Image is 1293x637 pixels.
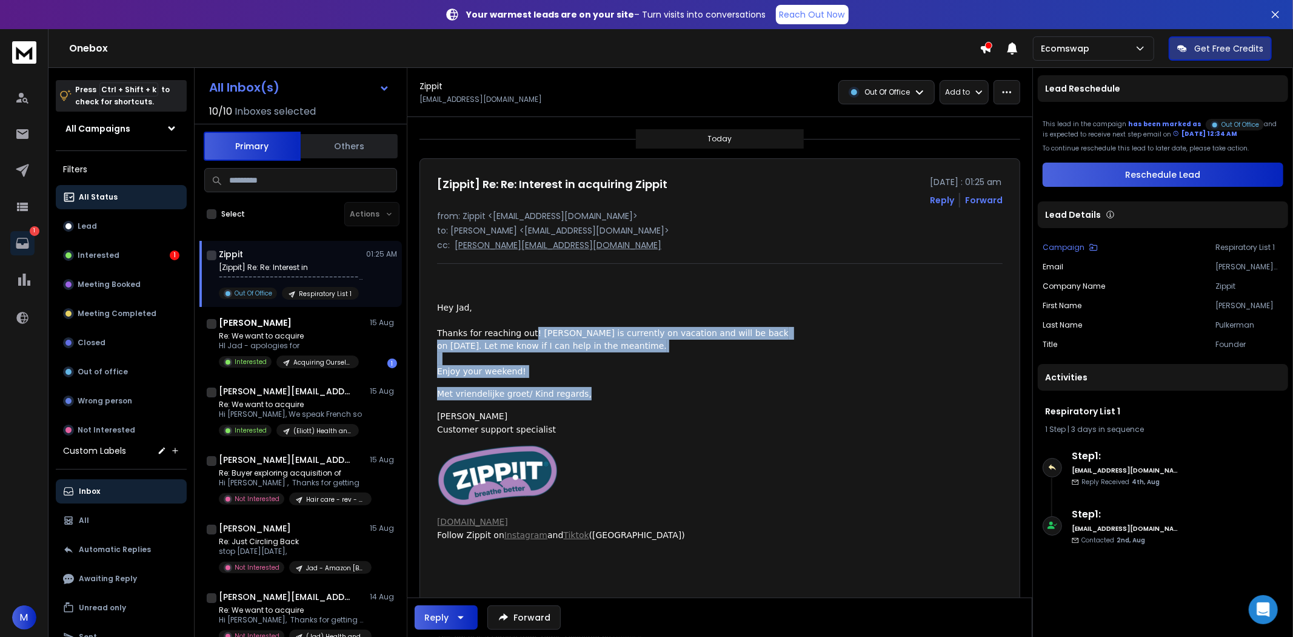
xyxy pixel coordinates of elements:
div: Hey Jad, Thanks for reaching out! [PERSON_NAME] is currently on vacation and will be back on [DAT... [437,302,791,542]
span: 2nd, Aug [1117,536,1145,545]
p: [PERSON_NAME][EMAIL_ADDRESS][DOMAIN_NAME] [455,239,661,251]
button: Reply [415,605,478,630]
p: First Name [1043,301,1081,311]
a: Tiktok [563,530,589,540]
p: Wrong person [78,396,132,406]
p: Out Of Office [1221,120,1259,129]
p: Re: We want to acquire [219,331,359,341]
p: Lead Reschedule [1045,83,1120,95]
button: Forward [487,605,561,630]
a: [DOMAIN_NAME] [437,517,508,527]
h6: [EMAIL_ADDRESS][DOMAIN_NAME] [1072,466,1178,475]
span: has been marked as [1128,120,1201,129]
button: Unread only [56,596,187,620]
p: [PERSON_NAME] [1215,301,1283,311]
h6: Step 1 : [1072,507,1178,522]
div: This lead in the campaign and is expected to receive next step email on [1043,116,1283,139]
button: Not Interested [56,418,187,442]
p: Ecomswap [1041,42,1094,55]
button: All Campaigns [56,116,187,141]
button: Closed [56,331,187,355]
p: 01:25 AM [366,249,397,259]
h3: Inboxes selected [235,104,316,119]
p: [PERSON_NAME] Customer support specialist [437,409,791,436]
button: All [56,508,187,533]
p: Closed [78,338,105,348]
h1: Respiratory List 1 [1045,405,1281,417]
h1: [Zippit] Re: Re: Interest in acquiring Zippit [437,176,667,193]
p: Reach Out Now [780,8,845,21]
p: Not Interested [235,494,279,504]
p: Respiratory List 1 [1215,243,1283,252]
h1: [PERSON_NAME][EMAIL_ADDRESS][DOMAIN_NAME] [219,385,352,397]
p: Reply Received [1081,477,1160,487]
p: 1 [30,226,39,236]
p: Met vriendelijke groet/ Kind regards, [437,387,791,400]
p: Unread only [79,603,126,613]
p: Meeting Booked [78,280,141,289]
p: Awaiting Reply [79,574,137,584]
p: Company Name [1043,281,1105,291]
span: 1 Step [1045,424,1066,434]
p: Zippit [1215,281,1283,291]
p: Press to check for shortcuts. [75,84,170,108]
p: Re: We want to acquire [219,400,362,409]
p: Hi [PERSON_NAME] , Thanks for getting [219,478,364,488]
p: All Status [79,192,118,202]
div: Reply [424,612,449,624]
p: Today [708,134,732,144]
p: Out of office [78,367,128,377]
p: Hi [PERSON_NAME], Thanks for getting back [219,615,364,625]
img: logo [12,41,36,64]
button: Campaign [1043,243,1098,252]
p: Out Of Office [235,289,272,298]
p: cc: [437,239,450,251]
p: Respiratory List 1 [299,289,352,298]
button: Interested1 [56,243,187,268]
h3: Custom Labels [63,445,126,457]
p: Lead Details [1045,209,1101,221]
p: Pulkerman [1215,320,1283,330]
p: 14 Aug [370,592,397,602]
label: Select [221,209,245,219]
p: stop [DATE][DATE], [219,547,364,556]
p: Re: We want to acquire [219,605,364,615]
p: Re: Buyer exploring acquisition of [219,468,364,478]
div: | [1045,425,1281,434]
button: M [12,605,36,630]
div: Forward [965,194,1003,206]
p: [EMAIL_ADDRESS][DOMAIN_NAME] [419,95,542,104]
button: Wrong person [56,389,187,413]
p: Contacted [1081,536,1145,545]
p: Jad - Amazon [Beauty & Personal Care] [306,564,364,573]
p: Last Name [1043,320,1082,330]
span: Ctrl + Shift + k [99,83,158,96]
p: ---------------------------------------------- Hey [PERSON_NAME], Thanks for [219,272,364,282]
p: to: [PERSON_NAME] <[EMAIL_ADDRESS][DOMAIN_NAME]> [437,224,1003,237]
div: 1 [170,251,179,260]
p: Interested [235,357,267,366]
p: Follow Zippit on and ([GEOGRAPHIC_DATA]) [437,515,791,542]
button: Get Free Credits [1169,36,1272,61]
p: Lead [78,221,97,231]
p: Interested [235,426,267,435]
h1: [PERSON_NAME] [219,317,292,329]
a: Instagram [504,530,547,540]
a: 1 [10,231,35,255]
p: Hair care - rev - 50k - 1m/month- [GEOGRAPHIC_DATA] (Eliott) [306,495,364,504]
p: title [1043,340,1057,349]
p: Email [1043,262,1063,272]
p: To continue reschedule this lead to later date, please take action. [1043,144,1283,153]
h6: [EMAIL_ADDRESS][DOMAIN_NAME] [1072,524,1178,533]
p: [PERSON_NAME][EMAIL_ADDRESS][DOMAIN_NAME] [1215,262,1283,272]
p: Out Of Office [864,87,910,97]
h1: Zippit [219,248,243,260]
div: 1 [387,359,397,368]
p: Interested [78,251,119,260]
button: Out of office [56,360,187,384]
p: Meeting Completed [78,309,156,318]
p: Add to [945,87,970,97]
a: Reach Out Now [776,5,849,24]
p: Campaign [1043,243,1084,252]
